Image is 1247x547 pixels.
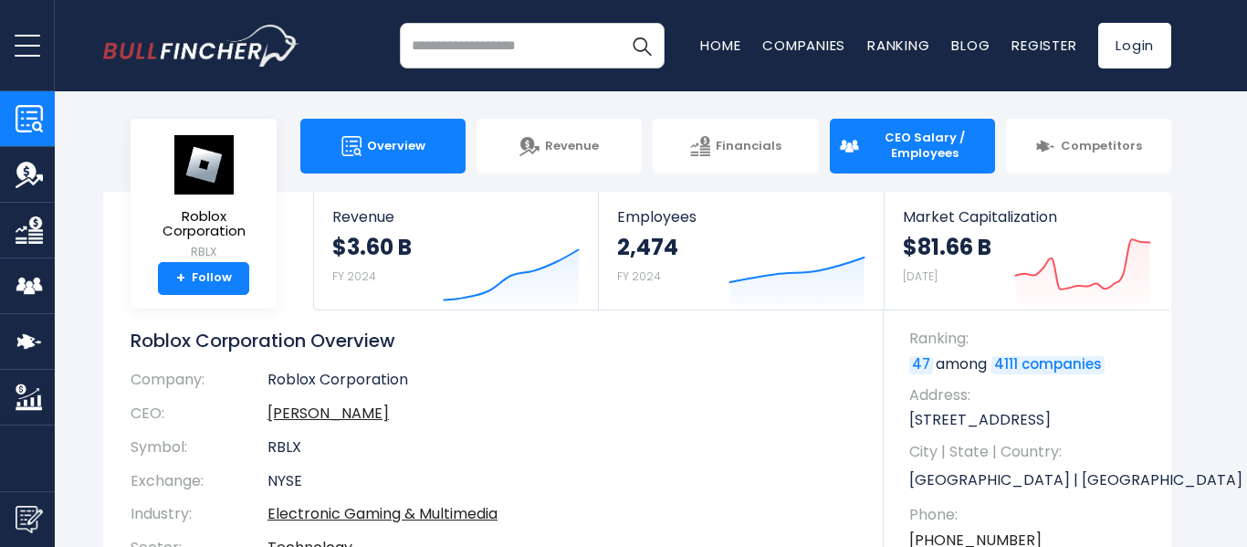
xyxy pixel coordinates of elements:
[131,431,267,465] th: Symbol:
[314,192,598,310] a: Revenue $3.60 B FY 2024
[903,208,1151,226] span: Market Capitalization
[700,36,740,55] a: Home
[909,385,1153,405] span: Address:
[332,233,412,261] strong: $3.60 B
[158,262,249,295] a: +Follow
[865,131,986,162] span: CEO Salary / Employees
[716,139,781,154] span: Financials
[300,119,466,174] a: Overview
[909,442,1153,462] span: City | State | Country:
[599,192,883,310] a: Employees 2,474 FY 2024
[131,397,267,431] th: CEO:
[145,209,262,239] span: Roblox Corporation
[1006,119,1171,174] a: Competitors
[267,503,498,524] a: Electronic Gaming & Multimedia
[885,192,1169,310] a: Market Capitalization $81.66 B [DATE]
[903,233,991,261] strong: $81.66 B
[176,270,185,287] strong: +
[267,403,389,424] a: ceo
[545,139,599,154] span: Revenue
[762,36,845,55] a: Companies
[909,354,1153,374] p: among
[653,119,818,174] a: Financials
[909,329,1153,349] span: Ranking:
[830,119,995,174] a: CEO Salary / Employees
[617,268,661,284] small: FY 2024
[477,119,642,174] a: Revenue
[332,208,580,226] span: Revenue
[144,133,263,262] a: Roblox Corporation RBLX
[1098,23,1171,68] a: Login
[903,268,938,284] small: [DATE]
[617,233,678,261] strong: 2,474
[909,467,1153,494] p: [GEOGRAPHIC_DATA] | [GEOGRAPHIC_DATA] | US
[332,268,376,284] small: FY 2024
[145,244,262,260] small: RBLX
[951,36,990,55] a: Blog
[131,371,267,397] th: Company:
[619,23,665,68] button: Search
[131,329,856,352] h1: Roblox Corporation Overview
[909,410,1153,430] p: [STREET_ADDRESS]
[267,465,856,499] td: NYSE
[103,25,299,67] a: Go to homepage
[267,431,856,465] td: RBLX
[131,465,267,499] th: Exchange:
[367,139,425,154] span: Overview
[909,505,1153,525] span: Phone:
[867,36,929,55] a: Ranking
[131,498,267,531] th: Industry:
[909,356,933,374] a: 47
[991,356,1105,374] a: 4111 companies
[267,371,856,397] td: Roblox Corporation
[1061,139,1142,154] span: Competitors
[617,208,865,226] span: Employees
[1011,36,1076,55] a: Register
[103,25,299,67] img: bullfincher logo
